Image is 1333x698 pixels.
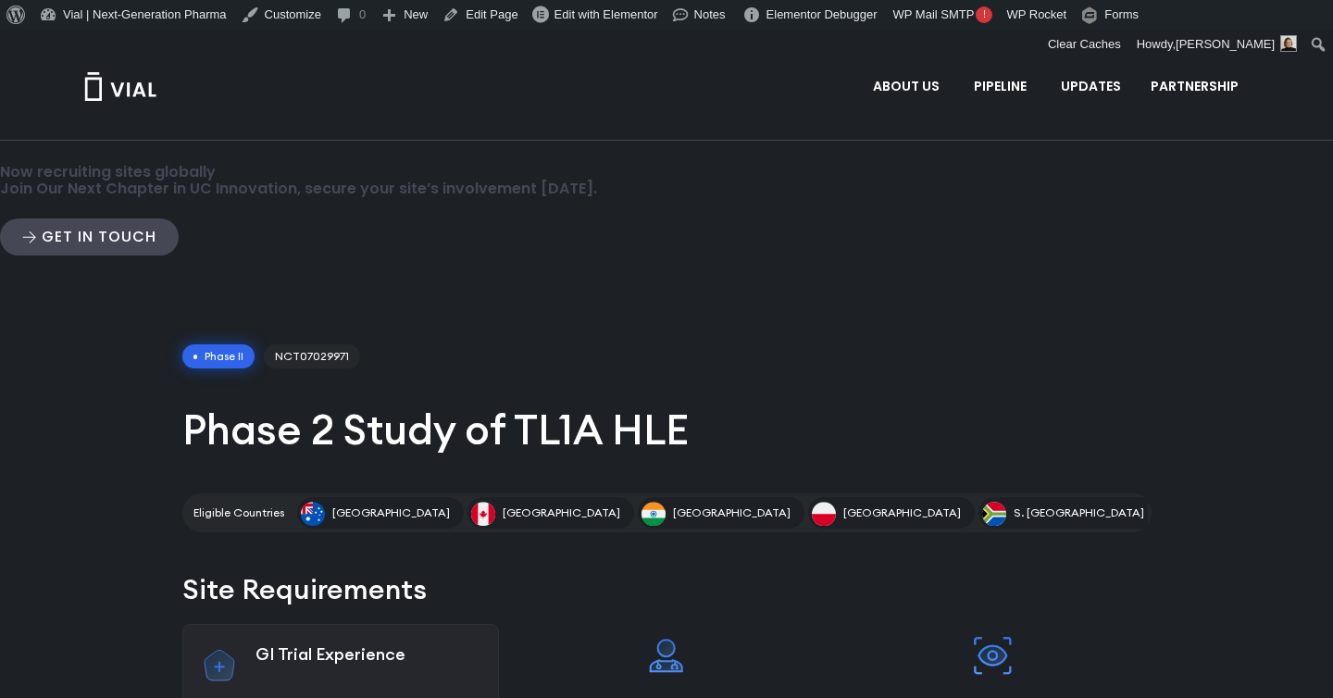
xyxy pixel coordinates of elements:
p: GI Trial Experience [255,643,480,665]
img: India [642,502,666,526]
span: [GEOGRAPHIC_DATA] [673,505,791,521]
a: PARTNERSHIPMenu Toggle [1136,71,1258,103]
h2: Site Requirements [182,569,1152,609]
a: PIPELINEMenu Toggle [959,71,1045,103]
a: Howdy, [1130,30,1304,59]
span: NCT07029971 [264,344,360,368]
a: ABOUT USMenu Toggle [858,71,958,103]
span: [GEOGRAPHIC_DATA] [503,505,620,521]
img: Canada [471,502,495,526]
img: S. Africa [982,502,1006,526]
span: [GEOGRAPHIC_DATA] [843,505,961,521]
span: Get in touch [42,230,156,244]
span: [GEOGRAPHIC_DATA] [332,505,450,521]
a: UPDATES [1046,71,1135,103]
h1: Phase 2 Study of TL1A HLE [182,403,1152,456]
h2: Eligible Countries [193,505,284,521]
span: Phase II [182,344,255,368]
span: [PERSON_NAME] [1176,37,1275,51]
img: Vial Logo [83,72,157,101]
img: Poland [812,502,836,526]
span: ! [976,6,992,23]
div: Clear Caches [1039,30,1130,59]
span: S. [GEOGRAPHIC_DATA] [1014,505,1144,521]
img: Australia [301,502,325,526]
span: Edit with Elementor [554,7,658,21]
